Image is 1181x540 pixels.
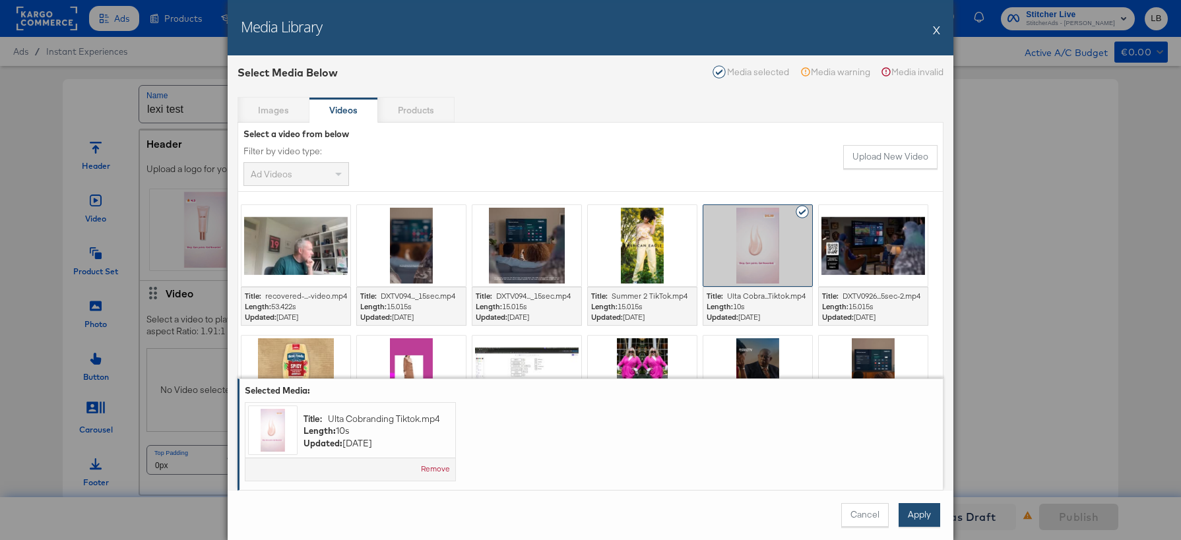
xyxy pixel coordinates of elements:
[713,65,789,78] div: Media selected
[328,413,449,425] div: Ulta Cobranding Tiktok.mp4
[933,16,940,43] button: X
[841,503,889,527] button: Cancel
[245,301,347,312] div: 53.422 s
[476,291,492,301] strong: Title:
[612,291,693,301] div: Summer 2 TikTok.mp4
[265,291,347,301] div: recovered-...-video.mp4
[822,301,848,311] strong: Length:
[707,312,809,322] div: [DATE]
[336,425,349,436] span: 10 s
[360,301,463,312] div: 15.015 s
[591,301,618,311] strong: Length:
[303,425,336,436] strong: Length:
[238,65,338,80] div: Select Media Below
[843,291,924,301] div: DXTV0926...5sec-2.mp4
[245,384,312,397] div: Selected Media:
[360,312,463,322] div: [DATE]
[243,128,349,140] div: Select a video from below
[245,301,271,311] strong: Length:
[342,438,372,448] span: [DATE]
[707,301,809,312] div: 10 s
[245,291,261,301] strong: Title:
[360,291,377,301] strong: Title:
[591,312,623,322] strong: Updated:
[591,312,693,322] div: [DATE]
[707,291,723,301] strong: Title:
[245,312,276,322] strong: Updated:
[241,16,322,36] h2: Media Library
[822,291,839,301] strong: Title:
[476,301,578,312] div: 15.015 s
[727,291,809,301] div: Ulta Cobra...Tiktok.mp4
[591,301,693,312] div: 15.015 s
[303,438,342,448] strong: Updated:
[245,312,347,322] div: [DATE]
[591,291,608,301] strong: Title:
[329,104,358,117] strong: Videos
[360,301,387,311] strong: Length:
[707,312,738,322] strong: Updated:
[707,301,733,311] strong: Length:
[822,301,924,312] div: 15.015 s
[881,65,943,78] div: Media invalid
[843,145,938,169] button: Upload New Video
[800,65,870,78] div: Media warning
[243,145,349,158] label: Filter by video type:
[251,168,292,180] span: Ad Videos
[360,312,392,322] strong: Updated:
[496,291,578,301] div: DXTV094..._15sec.mp4
[476,312,507,322] strong: Updated:
[899,503,940,527] button: Apply
[303,413,322,425] strong: Title:
[381,291,463,301] div: DXTV094..._15sec.mp4
[421,464,450,474] button: Remove
[822,312,854,322] strong: Updated:
[476,312,578,322] div: [DATE]
[476,301,502,311] strong: Length:
[822,312,924,322] div: [DATE]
